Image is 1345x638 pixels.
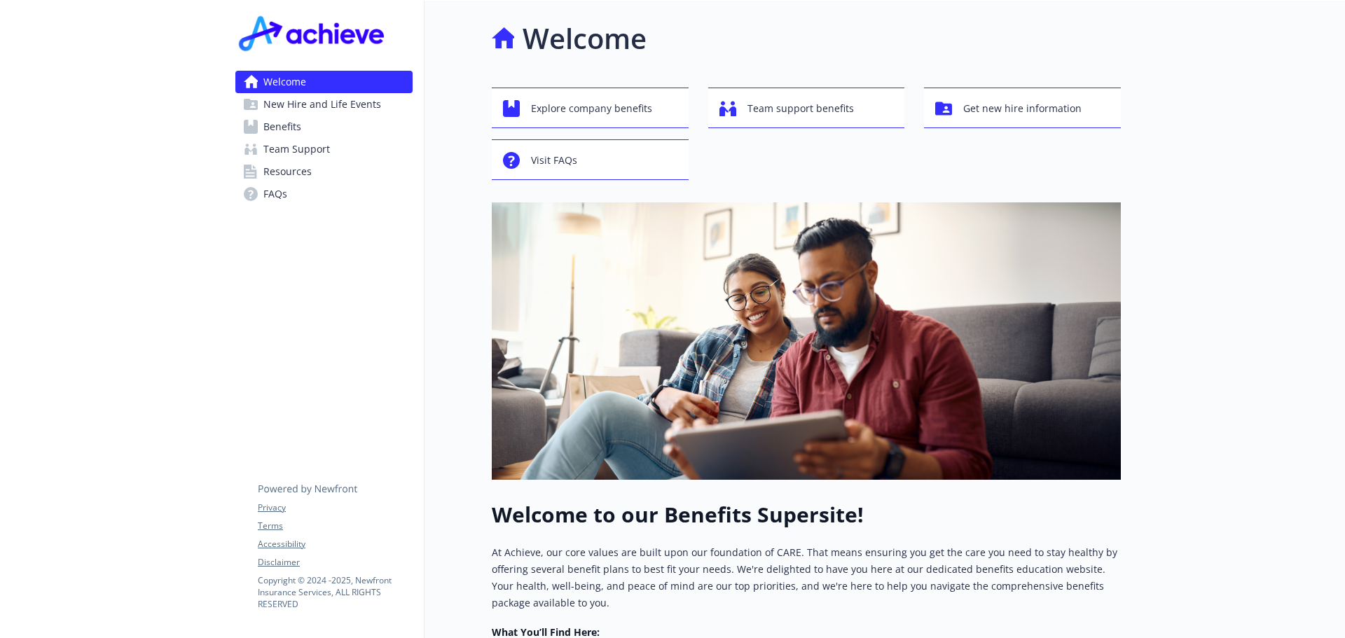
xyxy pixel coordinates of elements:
p: Copyright © 2024 - 2025 , Newfront Insurance Services, ALL RIGHTS RESERVED [258,574,412,610]
span: Resources [263,160,312,183]
span: Get new hire information [963,95,1082,122]
span: Visit FAQs [531,147,577,174]
a: Privacy [258,501,412,514]
a: Team Support [235,138,413,160]
a: Resources [235,160,413,183]
a: New Hire and Life Events [235,93,413,116]
span: Benefits [263,116,301,138]
h1: Welcome [523,18,647,60]
a: Welcome [235,71,413,93]
a: Accessibility [258,538,412,550]
button: Explore company benefits [492,88,689,128]
p: At Achieve, our core values are built upon our foundation of CARE. That means ensuring you get th... [492,544,1121,611]
button: Get new hire information [924,88,1121,128]
a: FAQs [235,183,413,205]
span: Explore company benefits [531,95,652,122]
button: Visit FAQs [492,139,689,180]
a: Benefits [235,116,413,138]
img: overview page banner [492,202,1121,480]
span: FAQs [263,183,287,205]
a: Disclaimer [258,556,412,569]
span: Welcome [263,71,306,93]
span: New Hire and Life Events [263,93,381,116]
button: Team support benefits [708,88,905,128]
h1: Welcome to our Benefits Supersite! [492,502,1121,527]
a: Terms [258,520,412,532]
span: Team support benefits [747,95,854,122]
span: Team Support [263,138,330,160]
